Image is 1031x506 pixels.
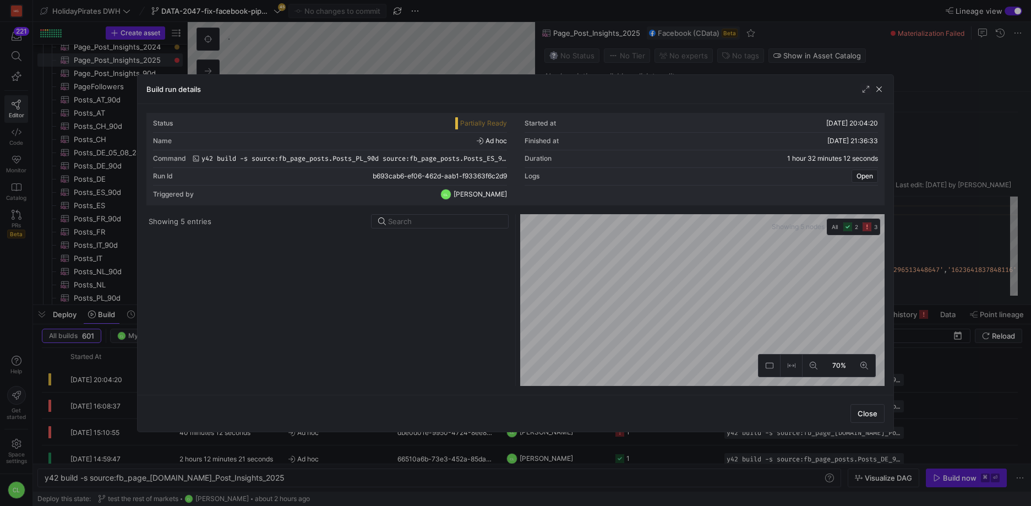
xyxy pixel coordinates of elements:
[826,119,878,127] span: [DATE] 20:04:20
[454,191,507,198] span: [PERSON_NAME]
[830,360,848,372] span: 70%
[852,170,878,183] button: Open
[825,355,853,377] button: 70%
[149,217,211,226] div: Showing 5 entries
[477,137,507,145] span: Ad hoc
[153,155,186,162] div: Command
[858,409,877,418] span: Close
[153,191,194,198] div: Triggered by
[153,137,172,145] div: Name
[146,85,201,94] h3: Build run details
[787,155,878,162] y42-duration: 1 hour 32 minutes 12 seconds
[153,172,173,180] div: Run Id
[201,155,507,162] span: y42 build -s source:fb_page_posts.Posts_PL_90d source:fb_page_posts.Posts_ES_90d source:fb_page_p...
[850,404,885,423] button: Close
[772,223,827,231] span: Showing 5 nodes
[525,137,559,145] div: Finished at
[525,172,539,180] div: Logs
[832,222,838,231] span: All
[388,217,501,226] input: Search
[525,119,556,127] div: Started at
[153,119,173,127] div: Status
[855,224,858,230] span: 2
[440,189,451,200] div: CL
[373,172,507,180] span: b693cab6-ef06-462d-aab1-f93363f6c2d9
[874,224,877,230] span: 3
[460,119,507,127] span: Partially Ready
[827,137,878,145] span: [DATE] 21:36:33
[525,155,552,162] div: Duration
[857,172,873,180] span: Open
